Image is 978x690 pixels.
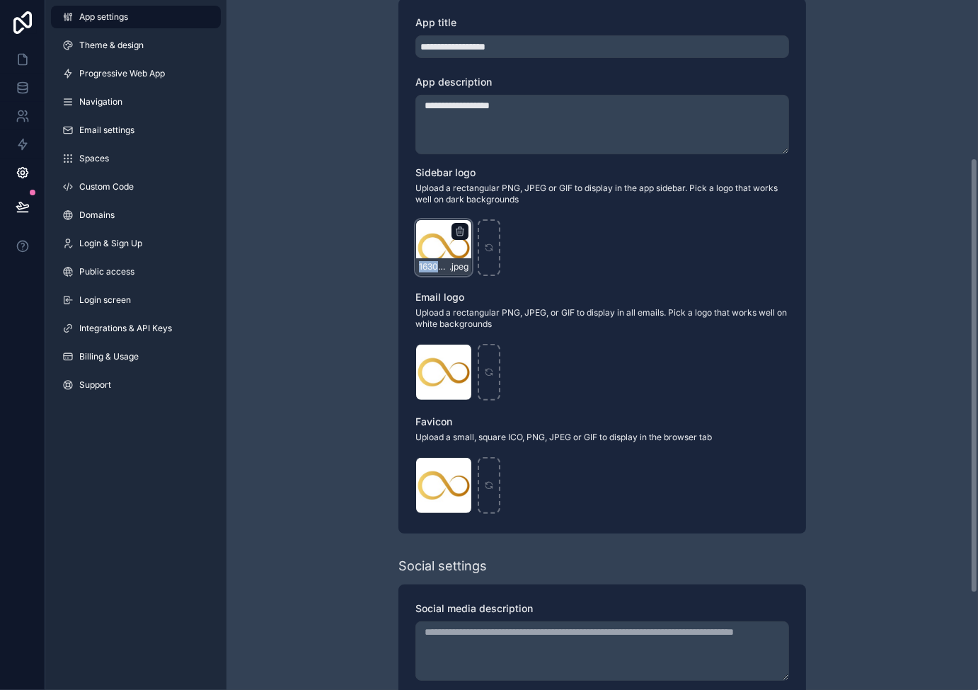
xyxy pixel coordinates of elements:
[415,166,476,178] span: Sidebar logo
[51,232,221,255] a: Login & Sign Up
[415,183,789,205] span: Upload a rectangular PNG, JPEG or GIF to display in the app sidebar. Pick a logo that works well ...
[51,6,221,28] a: App settings
[51,260,221,283] a: Public access
[51,289,221,311] a: Login screen
[51,91,221,113] a: Navigation
[51,176,221,198] a: Custom Code
[415,602,533,614] span: Social media description
[79,11,128,23] span: App settings
[79,40,144,51] span: Theme & design
[415,307,789,330] span: Upload a rectangular PNG, JPEG, or GIF to display in all emails. Pick a logo that works well on w...
[415,291,464,303] span: Email logo
[79,266,134,277] span: Public access
[79,96,122,108] span: Navigation
[79,294,131,306] span: Login screen
[79,68,165,79] span: Progressive Web App
[51,34,221,57] a: Theme & design
[51,345,221,368] a: Billing & Usage
[79,351,139,362] span: Billing & Usage
[51,62,221,85] a: Progressive Web App
[415,16,456,28] span: App title
[398,556,487,576] div: Social settings
[79,323,172,334] span: Integrations & API Keys
[79,153,109,164] span: Spaces
[415,415,452,427] span: Favicon
[79,209,115,221] span: Domains
[449,261,468,272] span: .jpeg
[415,76,492,88] span: App description
[51,317,221,340] a: Integrations & API Keys
[79,379,111,391] span: Support
[79,125,134,136] span: Email settings
[419,261,449,272] span: 1630653032410
[51,147,221,170] a: Spaces
[51,204,221,226] a: Domains
[415,432,789,443] span: Upload a small, square ICO, PNG, JPEG or GIF to display in the browser tab
[79,238,142,249] span: Login & Sign Up
[79,181,134,192] span: Custom Code
[51,119,221,142] a: Email settings
[51,374,221,396] a: Support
